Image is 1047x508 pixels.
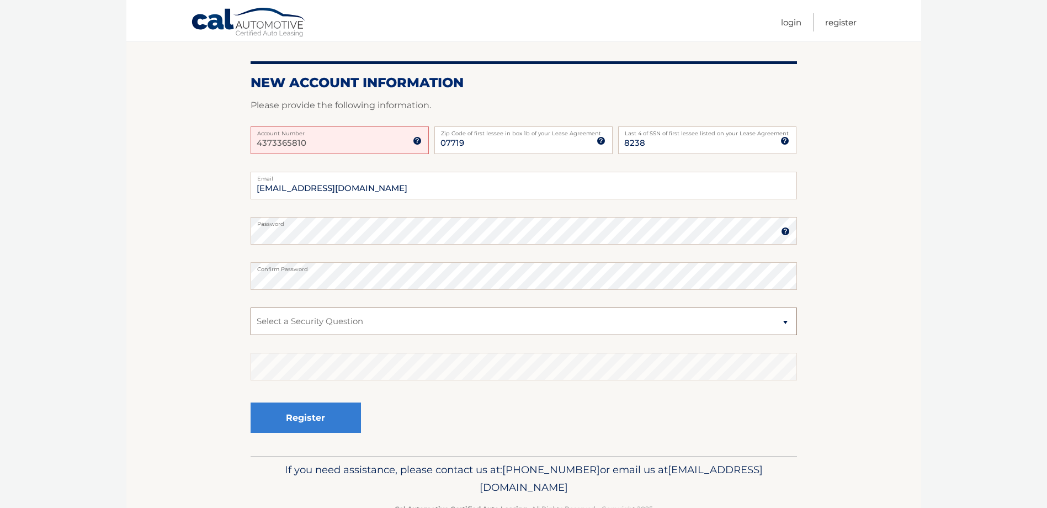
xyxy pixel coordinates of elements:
label: Account Number [251,126,429,135]
label: Password [251,217,797,226]
label: Confirm Password [251,262,797,271]
h2: New Account Information [251,75,797,91]
span: [EMAIL_ADDRESS][DOMAIN_NAME] [480,463,763,494]
p: Please provide the following information. [251,98,797,113]
a: Cal Automotive [191,7,307,39]
label: Last 4 of SSN of first lessee listed on your Lease Agreement [618,126,796,135]
label: Zip Code of first lessee in box 1b of your Lease Agreement [434,126,613,135]
p: If you need assistance, please contact us at: or email us at [258,461,790,496]
input: Zip Code [434,126,613,154]
label: Email [251,172,797,181]
input: SSN or EIN (last 4 digits only) [618,126,796,154]
a: Register [825,13,857,31]
button: Register [251,403,361,433]
input: Account Number [251,126,429,154]
span: [PHONE_NUMBER] [502,463,600,476]
a: Login [781,13,801,31]
input: Email [251,172,797,199]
